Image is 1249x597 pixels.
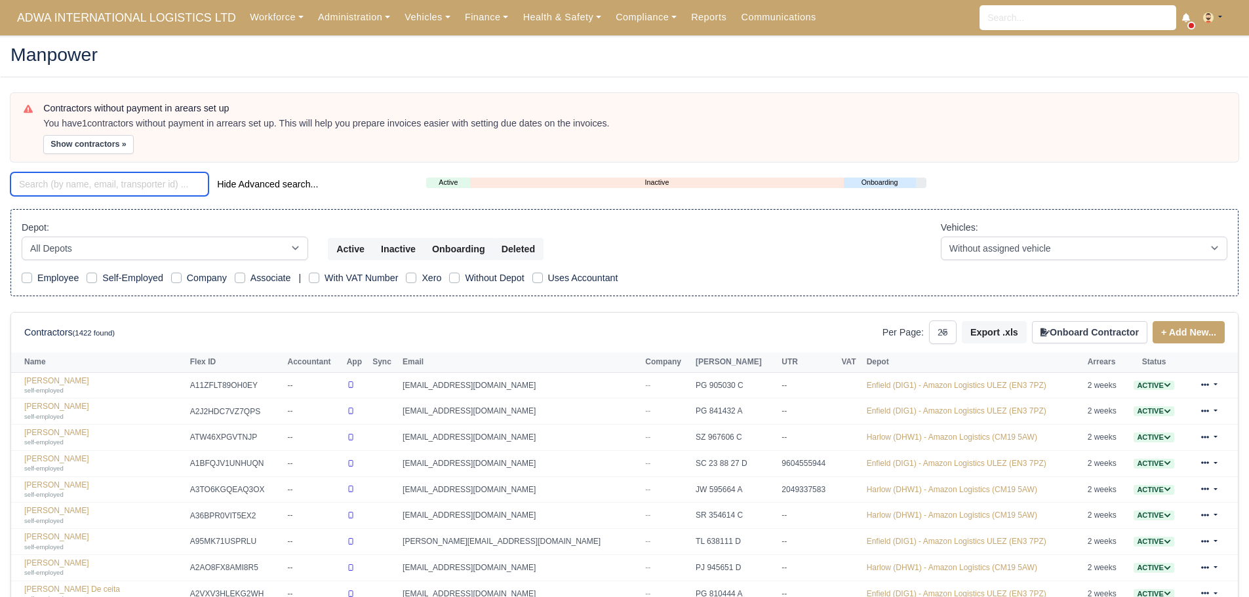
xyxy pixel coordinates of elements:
[692,450,778,476] td: SC 23 88 27 D
[470,177,843,188] a: Inactive
[187,450,285,476] td: A1BFQJV1UNHUQN
[778,503,838,529] td: --
[24,413,64,420] small: self-employed
[369,353,399,372] th: Sync
[692,503,778,529] td: SR 354614 C
[692,529,778,555] td: TL 638111 D
[1147,321,1225,343] div: + Add New...
[285,425,344,451] td: --
[311,5,397,30] a: Administration
[684,5,734,30] a: Reports
[285,450,344,476] td: --
[1084,372,1126,398] td: 2 weeks
[24,438,64,446] small: self-employed
[24,327,115,338] h6: Contractors
[285,372,344,398] td: --
[1183,534,1249,597] iframe: Chat Widget
[1134,537,1174,546] a: Active
[328,238,373,260] button: Active
[863,353,1084,372] th: Depot
[493,238,544,260] button: Deleted
[867,381,1046,390] a: Enfield (DIG1) - Amazon Logistics ULEZ (EN3 7PZ)
[285,398,344,425] td: --
[397,5,458,30] a: Vehicles
[645,381,650,390] span: --
[867,563,1037,572] a: Harlow (DHW1) - Amazon Logistics (CM19 5AW)
[692,372,778,398] td: PG 905030 C
[1032,321,1147,343] button: Onboard Contractor
[24,387,64,394] small: self-employed
[24,543,64,550] small: self-employed
[399,529,642,555] td: [PERSON_NAME][EMAIL_ADDRESS][DOMAIN_NAME]
[285,503,344,529] td: --
[24,454,184,473] a: [PERSON_NAME] self-employed
[298,273,301,283] span: |
[187,476,285,503] td: A3TO6KGQEAQ3OX
[778,398,838,425] td: --
[399,398,642,425] td: [EMAIL_ADDRESS][DOMAIN_NAME]
[424,238,494,260] button: Onboarding
[1084,450,1126,476] td: 2 weeks
[778,476,838,503] td: 2049337583
[1134,510,1174,520] span: Active
[778,555,838,581] td: --
[1134,459,1174,469] span: Active
[285,529,344,555] td: --
[187,353,285,372] th: Flex ID
[1153,321,1225,343] a: + Add New...
[1084,476,1126,503] td: 2 weeks
[24,491,64,498] small: self-employed
[1134,563,1174,573] span: Active
[285,353,344,372] th: Accountant
[645,406,650,415] span: --
[399,450,642,476] td: [EMAIL_ADDRESS][DOMAIN_NAME]
[645,563,650,572] span: --
[10,5,243,31] a: ADWA INTERNATIONAL LOGISTICS LTD
[399,555,642,581] td: [EMAIL_ADDRESS][DOMAIN_NAME]
[458,5,516,30] a: Finance
[1126,353,1182,372] th: Status
[399,372,642,398] td: [EMAIL_ADDRESS][DOMAIN_NAME]
[102,271,163,286] label: Self-Employed
[24,465,64,472] small: self-employed
[1134,381,1174,391] span: Active
[1134,485,1174,495] span: Active
[838,353,863,372] th: VAT
[10,45,1239,64] h2: Manpower
[692,353,778,372] th: [PERSON_NAME]
[24,532,184,551] a: [PERSON_NAME] self-employed
[645,510,650,520] span: --
[1084,425,1126,451] td: 2 weeks
[243,5,311,30] a: Workforce
[187,372,285,398] td: A11ZFLT89OH0EY
[24,402,184,421] a: [PERSON_NAME] self-employed
[1134,537,1174,547] span: Active
[867,459,1046,468] a: Enfield (DIG1) - Amazon Logistics ULEZ (EN3 7PZ)
[24,558,184,577] a: [PERSON_NAME] self-employed
[1134,406,1174,416] span: Active
[187,503,285,529] td: A36BPR0VIT5EX2
[692,425,778,451] td: SZ 967606 C
[882,325,924,340] label: Per Page:
[1084,398,1126,425] td: 2 weeks
[43,135,134,154] button: Show contractors »
[187,271,227,286] label: Company
[24,517,64,524] small: self-employed
[11,353,187,372] th: Name
[325,271,398,286] label: With VAT Number
[867,433,1037,442] a: Harlow (DHW1) - Amazon Logistics (CM19 5AW)
[1084,529,1126,555] td: 2 weeks
[208,173,327,195] button: Hide Advanced search...
[734,5,823,30] a: Communications
[43,103,1225,114] h6: Contractors without payment in arears set up
[399,353,642,372] th: Email
[515,5,608,30] a: Health & Safety
[962,321,1027,343] button: Export .xls
[1084,555,1126,581] td: 2 weeks
[642,353,692,372] th: Company
[548,271,618,286] label: Uses Accountant
[645,485,650,494] span: --
[692,476,778,503] td: JW 595664 A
